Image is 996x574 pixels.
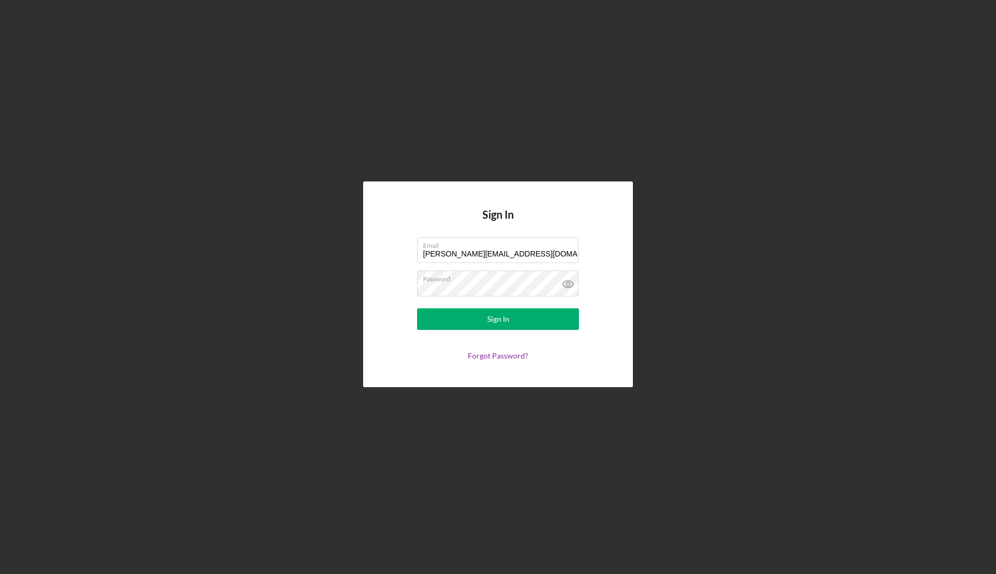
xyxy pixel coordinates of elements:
[482,208,514,237] h4: Sign In
[417,308,579,330] button: Sign In
[423,271,578,283] label: Password
[468,351,528,360] a: Forgot Password?
[423,238,578,249] label: Email
[487,308,509,330] div: Sign In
